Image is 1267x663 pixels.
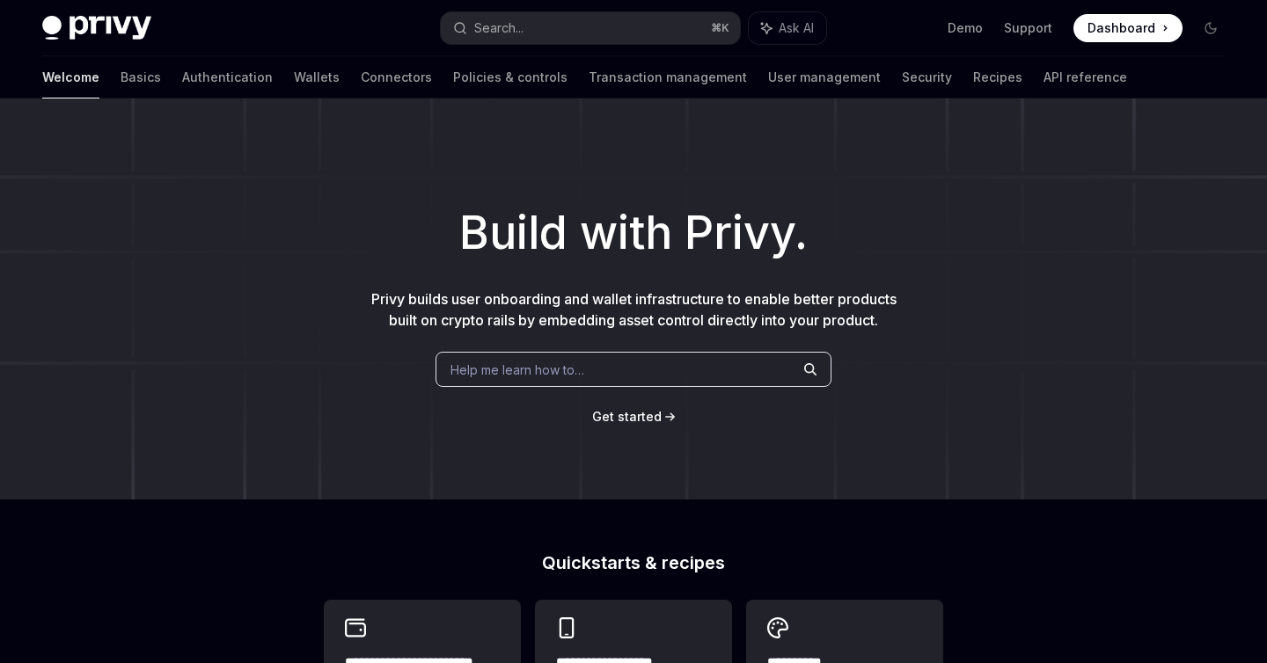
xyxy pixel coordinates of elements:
span: Dashboard [1088,19,1155,37]
a: Get started [592,408,662,426]
a: Wallets [294,56,340,98]
a: Demo [948,19,983,37]
img: dark logo [42,16,151,40]
a: Basics [121,56,161,98]
a: API reference [1044,56,1127,98]
a: Recipes [973,56,1022,98]
a: Security [902,56,952,98]
a: Support [1004,19,1052,37]
span: Privy builds user onboarding and wallet infrastructure to enable better products built on crypto ... [371,290,897,329]
span: ⌘ K [711,21,729,35]
a: Welcome [42,56,99,98]
h1: Build with Privy. [28,199,1239,267]
a: Dashboard [1073,14,1183,42]
button: Ask AI [749,12,826,44]
a: Connectors [361,56,432,98]
span: Get started [592,409,662,424]
button: Toggle dark mode [1197,14,1225,42]
a: Transaction management [589,56,747,98]
button: Search...⌘K [441,12,739,44]
div: Search... [474,18,524,39]
span: Ask AI [779,19,814,37]
h2: Quickstarts & recipes [324,554,943,572]
a: Policies & controls [453,56,568,98]
a: User management [768,56,881,98]
span: Help me learn how to… [450,361,584,379]
a: Authentication [182,56,273,98]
